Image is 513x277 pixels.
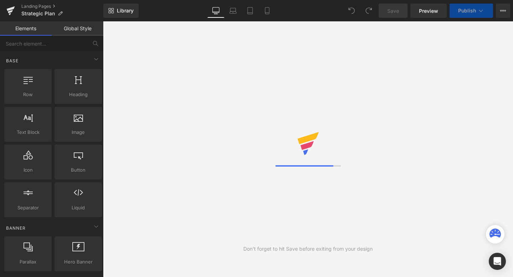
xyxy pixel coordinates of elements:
[6,258,50,266] span: Parallax
[52,21,103,36] a: Global Style
[207,4,224,18] a: Desktop
[6,129,50,136] span: Text Block
[57,91,100,98] span: Heading
[259,4,276,18] a: Mobile
[489,253,506,270] div: Open Intercom Messenger
[57,204,100,211] span: Liquid
[496,4,510,18] button: More
[6,204,50,211] span: Separator
[57,129,100,136] span: Image
[362,4,376,18] button: Redo
[344,4,359,18] button: Undo
[117,7,134,14] span: Library
[224,4,242,18] a: Laptop
[57,166,100,174] span: Button
[21,11,55,16] span: Strategic Plan
[6,166,50,174] span: Icon
[103,4,139,18] a: New Library
[450,4,493,18] button: Publish
[5,225,26,231] span: Banner
[419,7,438,15] span: Preview
[458,8,476,14] span: Publish
[243,245,373,253] div: Don't forget to hit Save before exiting from your design
[57,258,100,266] span: Hero Banner
[410,4,447,18] a: Preview
[6,91,50,98] span: Row
[387,7,399,15] span: Save
[5,57,19,64] span: Base
[242,4,259,18] a: Tablet
[21,4,103,9] a: Landing Pages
